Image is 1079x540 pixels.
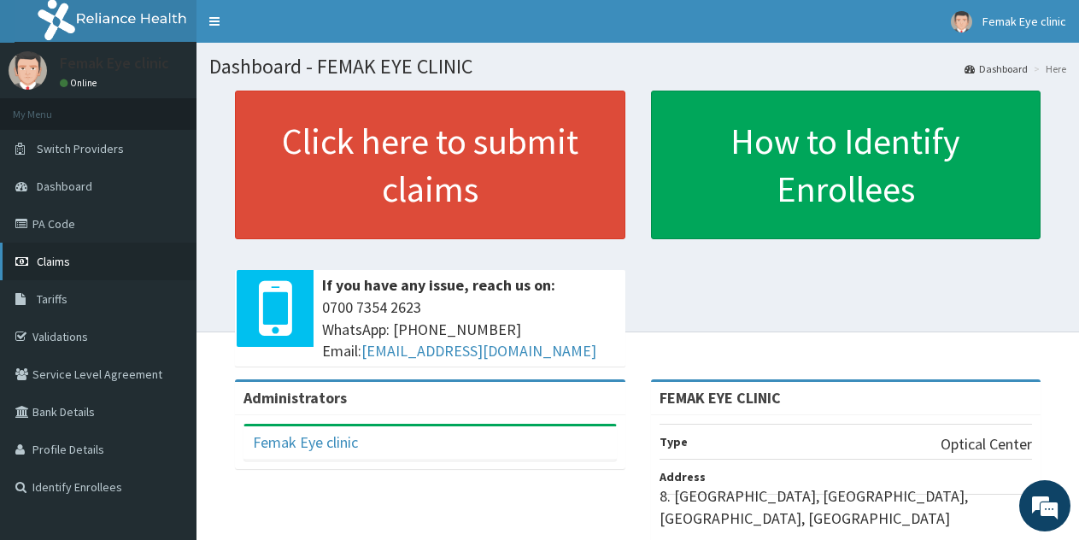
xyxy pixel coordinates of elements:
span: Tariffs [37,291,67,307]
b: If you have any issue, reach us on: [322,275,555,295]
textarea: Type your message and hit 'Enter' [9,359,325,419]
img: User Image [951,11,972,32]
a: Click here to submit claims [235,91,625,239]
strong: FEMAK EYE CLINIC [660,388,781,408]
a: Femak Eye clinic [253,432,358,452]
div: Minimize live chat window [280,9,321,50]
b: Administrators [243,388,347,408]
h1: Dashboard - FEMAK EYE CLINIC [209,56,1066,78]
img: d_794563401_company_1708531726252_794563401 [32,85,69,128]
p: Optical Center [941,433,1032,455]
span: Femak Eye clinic [982,14,1066,29]
span: Claims [37,254,70,269]
a: How to Identify Enrollees [651,91,1041,239]
li: Here [1029,62,1066,76]
p: 8. [GEOGRAPHIC_DATA], [GEOGRAPHIC_DATA], [GEOGRAPHIC_DATA], [GEOGRAPHIC_DATA] [660,485,1033,529]
b: Address [660,469,706,484]
img: User Image [9,51,47,90]
b: Type [660,434,688,449]
span: Dashboard [37,179,92,194]
p: Femak Eye clinic [60,56,169,71]
span: Switch Providers [37,141,124,156]
span: 0700 7354 2623 WhatsApp: [PHONE_NUMBER] Email: [322,296,617,362]
span: We're online! [99,161,236,334]
a: [EMAIL_ADDRESS][DOMAIN_NAME] [361,341,596,361]
a: Online [60,77,101,89]
a: Dashboard [965,62,1028,76]
div: Chat with us now [89,96,287,118]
